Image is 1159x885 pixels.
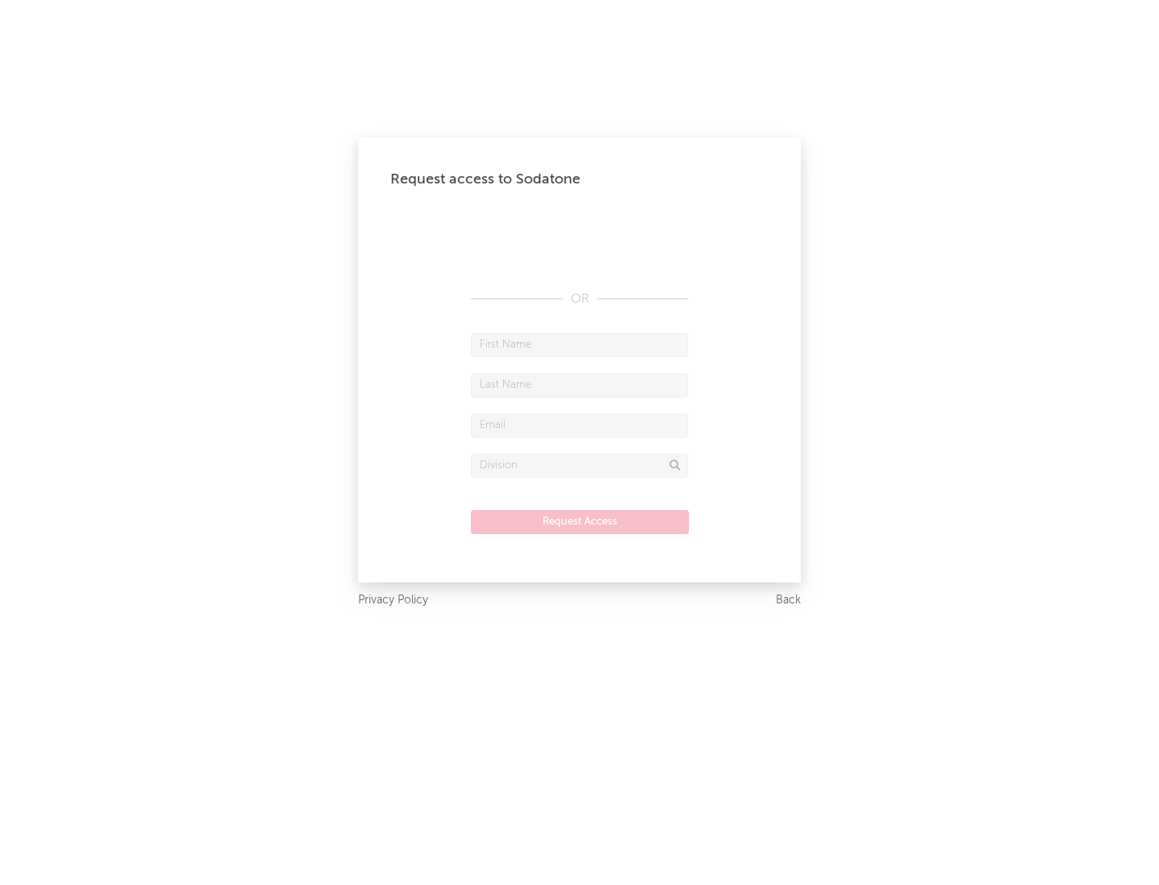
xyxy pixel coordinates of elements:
div: Request access to Sodatone [390,170,769,189]
a: Privacy Policy [358,591,428,611]
input: Last Name [471,373,688,397]
button: Request Access [471,510,689,534]
input: First Name [471,333,688,357]
a: Back [776,591,801,611]
input: Division [471,454,688,478]
input: Email [471,414,688,438]
div: OR [471,290,688,309]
